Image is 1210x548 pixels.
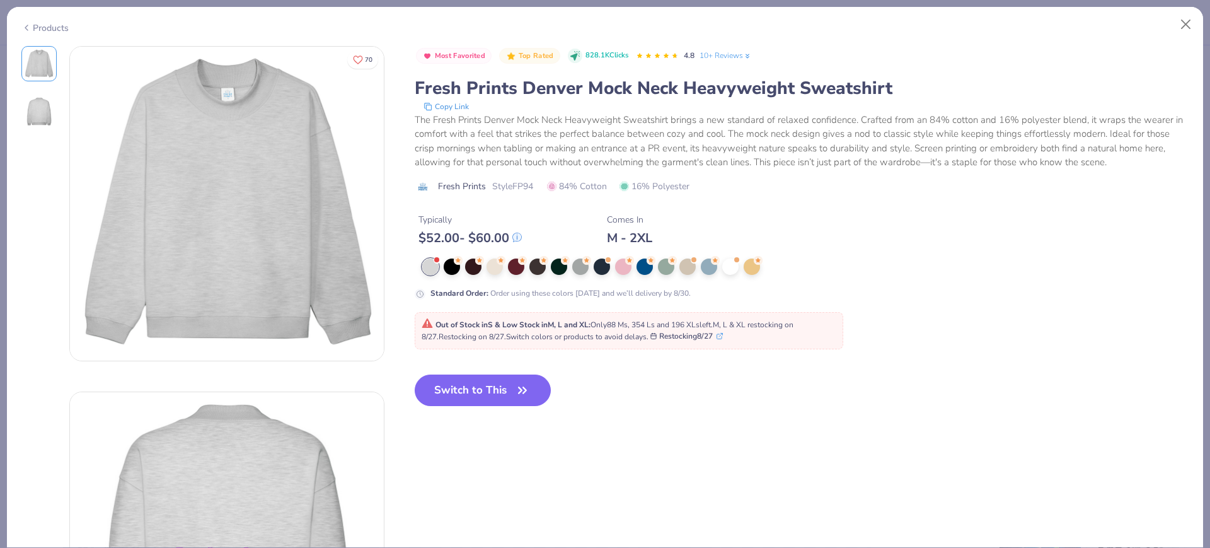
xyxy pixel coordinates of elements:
img: Front [70,47,384,361]
span: Only 88 Ms, 354 Ls and 196 XLs left. M, L & XL restocking on 8/27. Restocking on 8/27. Switch col... [422,320,793,342]
strong: Standard Order : [430,288,488,298]
button: Close [1174,13,1198,37]
div: The Fresh Prints Denver Mock Neck Heavyweight Sweatshirt brings a new standard of relaxed confide... [415,113,1189,170]
button: Badge Button [416,48,492,64]
div: Fresh Prints Denver Mock Neck Heavyweight Sweatshirt [415,76,1189,100]
img: Most Favorited sort [422,51,432,61]
span: 16% Polyester [619,180,689,193]
div: Order using these colors [DATE] and we’ll delivery by 8/30. [430,288,691,299]
div: 4.8 Stars [636,46,679,66]
div: M - 2XL [607,230,652,246]
button: Badge Button [499,48,560,64]
span: 84% Cotton [547,180,607,193]
div: Comes In [607,213,652,226]
strong: & Low Stock in M, L and XL : [495,320,591,330]
button: Like [347,50,378,69]
button: copy to clipboard [420,100,473,113]
img: Top Rated sort [506,51,516,61]
span: 828.1K Clicks [585,50,628,61]
span: Top Rated [519,52,554,59]
span: 70 [365,57,372,63]
img: Back [24,96,54,127]
span: Fresh Prints [438,180,486,193]
button: Restocking8/27 [650,330,723,342]
button: Switch to This [415,375,551,406]
img: Front [24,49,54,79]
div: Products [21,21,69,35]
span: Style FP94 [492,180,533,193]
a: 10+ Reviews [700,50,752,61]
span: Most Favorited [435,52,485,59]
div: Typically [418,213,522,226]
strong: Out of Stock in S [435,320,495,330]
div: $ 52.00 - $ 60.00 [418,230,522,246]
span: 4.8 [684,50,694,61]
img: brand logo [415,182,432,192]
